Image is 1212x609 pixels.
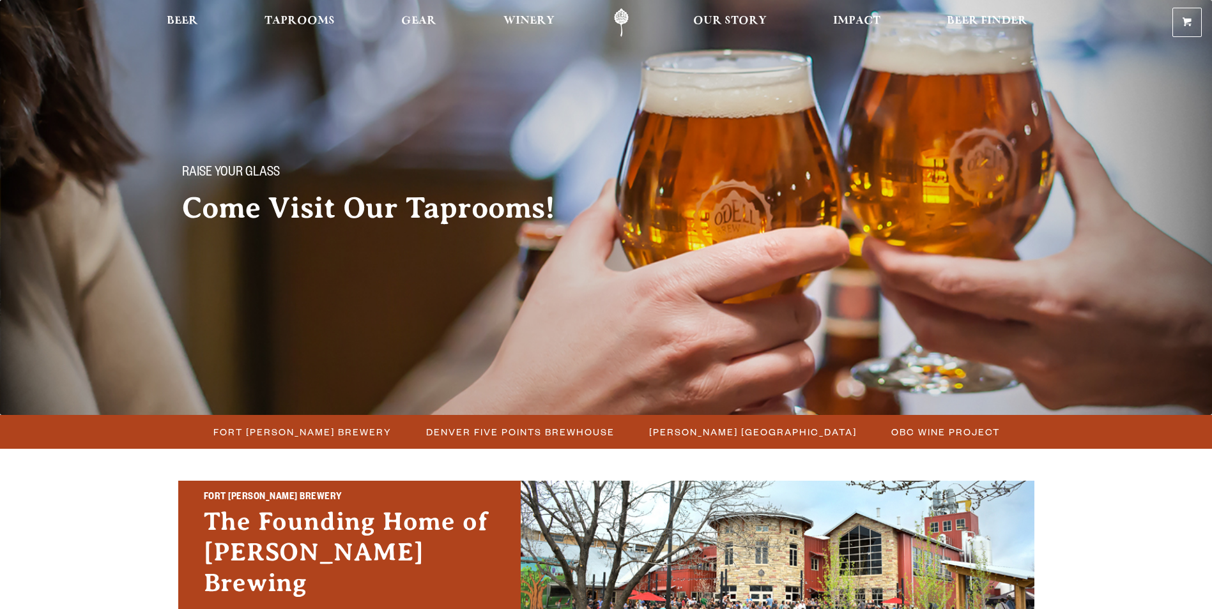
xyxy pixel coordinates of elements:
[213,423,392,441] span: Fort [PERSON_NAME] Brewery
[418,423,621,441] a: Denver Five Points Brewhouse
[649,423,857,441] span: [PERSON_NAME] [GEOGRAPHIC_DATA]
[426,423,615,441] span: Denver Five Points Brewhouse
[891,423,1000,441] span: OBC Wine Project
[256,8,343,37] a: Taprooms
[393,8,445,37] a: Gear
[597,8,645,37] a: Odell Home
[401,16,436,26] span: Gear
[884,423,1006,441] a: OBC Wine Project
[167,16,198,26] span: Beer
[503,16,555,26] span: Winery
[204,490,495,506] h2: Fort [PERSON_NAME] Brewery
[158,8,206,37] a: Beer
[939,8,1036,37] a: Beer Finder
[693,16,767,26] span: Our Story
[685,8,775,37] a: Our Story
[182,165,280,182] span: Raise your glass
[182,192,581,224] h2: Come Visit Our Taprooms!
[641,423,863,441] a: [PERSON_NAME] [GEOGRAPHIC_DATA]
[833,16,880,26] span: Impact
[825,8,889,37] a: Impact
[206,423,398,441] a: Fort [PERSON_NAME] Brewery
[265,16,335,26] span: Taprooms
[947,16,1027,26] span: Beer Finder
[495,8,563,37] a: Winery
